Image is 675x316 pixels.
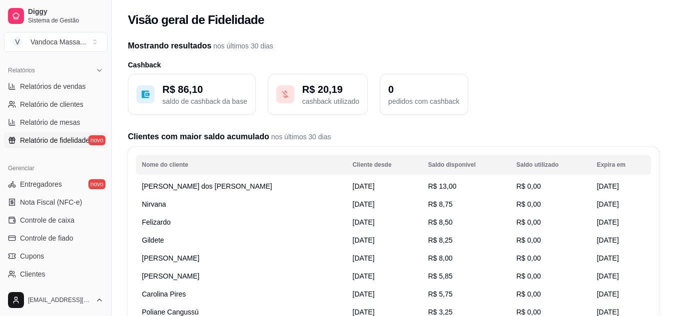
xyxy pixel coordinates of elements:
[516,290,541,298] span: R$ 0,00
[20,215,74,225] span: Controle de caixa
[12,37,22,47] span: V
[353,308,375,316] span: [DATE]
[142,182,272,190] span: [PERSON_NAME] dos [PERSON_NAME]
[516,236,541,244] span: R$ 0,00
[128,40,659,52] h2: Mostrando resultados
[142,236,164,244] span: Gildete
[597,218,619,226] span: [DATE]
[597,200,619,208] span: [DATE]
[353,272,375,280] span: [DATE]
[142,218,171,226] span: Felizardo
[4,160,107,176] div: Gerenciar
[388,96,459,106] p: pedidos com cashback
[20,197,82,207] span: Nota Fiscal (NFC-e)
[597,272,619,280] span: [DATE]
[4,32,107,52] button: Select a team
[20,99,83,109] span: Relatório de clientes
[162,82,247,96] p: R$ 86,10
[597,182,619,190] span: [DATE]
[30,37,86,47] div: Vandoca Massa ...
[353,254,375,262] span: [DATE]
[4,230,107,246] a: Controle de fiado
[128,12,264,28] h2: Visão geral de Fidelidade
[269,133,331,141] span: nos últimos 30 dias
[268,74,368,115] button: R$ 20,19cashback utilizado
[28,296,91,304] span: [EMAIL_ADDRESS][DOMAIN_NAME]
[20,233,73,243] span: Controle de fiado
[353,236,375,244] span: [DATE]
[353,290,375,298] span: [DATE]
[4,114,107,130] a: Relatório de mesas
[516,200,541,208] span: R$ 0,00
[428,218,453,226] span: R$ 8,50
[20,117,80,127] span: Relatório de mesas
[428,308,453,316] span: R$ 3,25
[516,218,541,226] span: R$ 0,00
[428,290,453,298] span: R$ 5,75
[20,251,44,261] span: Cupons
[142,200,166,208] span: Nirvana
[597,236,619,244] span: [DATE]
[591,155,651,175] th: Expira em
[4,176,107,192] a: Entregadoresnovo
[28,16,103,24] span: Sistema de Gestão
[142,272,199,280] span: [PERSON_NAME]
[422,155,511,175] th: Saldo disponível
[428,254,453,262] span: R$ 8,00
[211,42,273,50] span: nos últimos 30 dias
[516,254,541,262] span: R$ 0,00
[162,96,247,106] p: saldo de cashback da base
[347,155,422,175] th: Cliente desde
[28,7,103,16] span: Diggy
[428,182,457,190] span: R$ 13,00
[428,200,453,208] span: R$ 8,75
[516,182,541,190] span: R$ 0,00
[8,66,35,74] span: Relatórios
[516,272,541,280] span: R$ 0,00
[4,4,107,28] a: DiggySistema de Gestão
[4,132,107,148] a: Relatório de fidelidadenovo
[302,96,359,106] p: cashback utilizado
[428,236,453,244] span: R$ 8,25
[20,179,62,189] span: Entregadores
[516,308,541,316] span: R$ 0,00
[4,288,107,312] button: [EMAIL_ADDRESS][DOMAIN_NAME]
[510,155,591,175] th: Saldo utilizado
[142,308,199,316] span: Poliane Cangussú
[136,155,347,175] th: Nome do cliente
[4,78,107,94] a: Relatórios de vendas
[353,218,375,226] span: [DATE]
[302,82,359,96] p: R$ 20,19
[597,308,619,316] span: [DATE]
[142,290,186,298] span: Carolina Pires
[20,81,86,91] span: Relatórios de vendas
[4,266,107,282] a: Clientes
[388,82,459,96] p: 0
[4,194,107,210] a: Nota Fiscal (NFC-e)
[353,182,375,190] span: [DATE]
[142,254,199,262] span: [PERSON_NAME]
[428,272,453,280] span: R$ 5,85
[20,135,89,145] span: Relatório de fidelidade
[597,254,619,262] span: [DATE]
[20,269,45,279] span: Clientes
[128,131,659,143] h2: Clientes com maior saldo acumulado
[353,200,375,208] span: [DATE]
[128,60,659,70] h3: Cashback
[4,96,107,112] a: Relatório de clientes
[597,290,619,298] span: [DATE]
[4,212,107,228] a: Controle de caixa
[4,248,107,264] a: Cupons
